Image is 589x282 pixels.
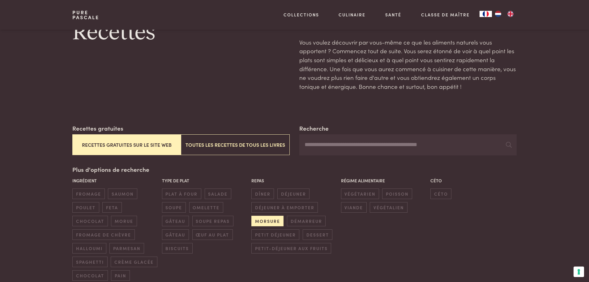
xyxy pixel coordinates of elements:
a: Classe de maître [421,11,470,18]
span: dîner [251,189,274,199]
a: Culinaire [339,11,365,18]
span: plat à four [162,189,201,199]
span: crème glacée [111,257,157,267]
span: céto [430,189,451,199]
p: Type de plat [162,177,248,184]
a: EN [504,11,517,17]
ul: Language list [492,11,517,17]
span: chocolat [72,270,108,280]
a: Collections [284,11,319,18]
span: morue [111,216,137,226]
button: Toutes les recettes de tous les livres [181,134,289,155]
p: Régime alimentaire [341,177,427,184]
span: démarreur [287,216,326,226]
label: Recettes gratuites [72,124,123,133]
span: poisson [382,189,412,199]
span: parmesan [109,243,144,253]
span: gâteau [162,229,189,240]
span: fromage [72,189,105,199]
span: dessert [303,229,332,240]
span: gâteau [162,216,189,226]
span: déjeuner à emporter [251,202,318,212]
span: viande [341,202,367,212]
span: saumon [108,189,137,199]
span: morsure [251,216,284,226]
h1: Recettes [72,19,289,47]
span: œuf au plat [192,229,233,240]
span: spaghetti [72,257,107,267]
p: Ingrédient [72,177,159,184]
span: pain [111,270,130,280]
span: poulet [72,202,99,212]
span: fromage de chèvre [72,229,134,240]
span: déjeuner [277,189,309,199]
span: biscuits [162,243,193,253]
p: Vous voulez découvrir par vous-même ce que les aliments naturels vous apportent ? Commencez tout ... [299,38,516,91]
button: Recettes gratuites sur le site web [72,134,181,155]
a: NL [492,11,504,17]
div: Language [480,11,492,17]
p: Céto [430,177,517,184]
span: soupe [162,202,186,212]
span: végétalien [370,202,407,212]
span: petit déjeuner [251,229,299,240]
aside: Language selected: Français [480,11,517,17]
button: Vos préférences en matière de consentement pour les technologies de suivi [574,267,584,277]
label: Recherche [299,124,329,133]
span: omelette [189,202,223,212]
span: salade [205,189,231,199]
p: Repas [251,177,338,184]
span: feta [102,202,122,212]
span: végétarien [341,189,379,199]
span: halloumi [72,243,106,253]
a: FR [480,11,492,17]
a: Santé [385,11,401,18]
span: petit-déjeuner aux fruits [251,243,331,253]
span: chocolat [72,216,108,226]
span: soupe repas [192,216,233,226]
a: PurePascale [72,10,99,20]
